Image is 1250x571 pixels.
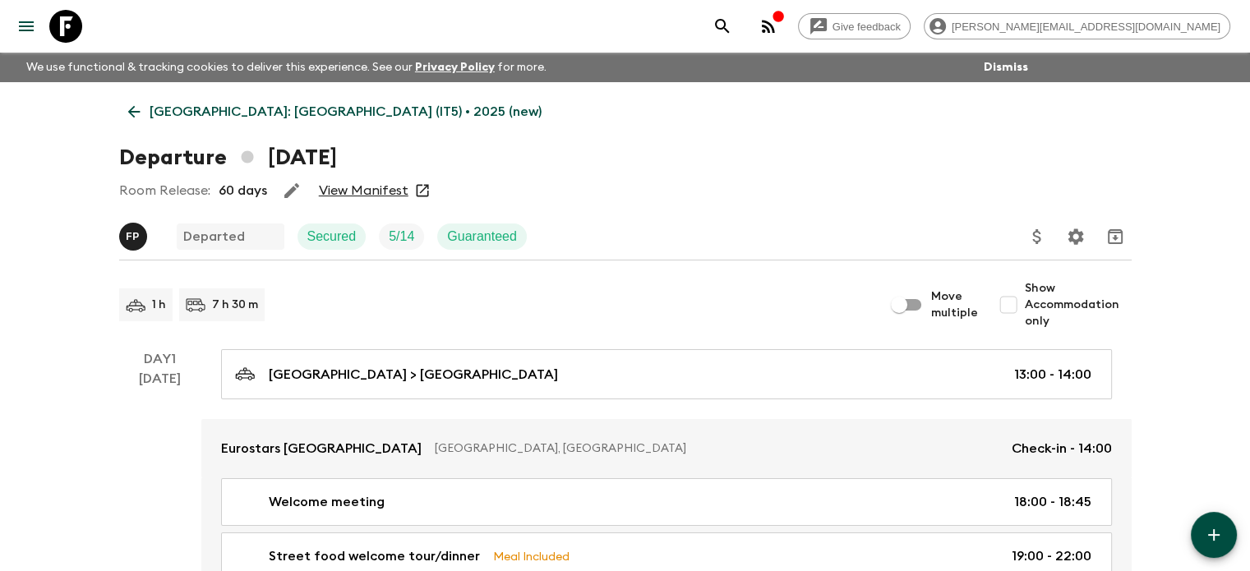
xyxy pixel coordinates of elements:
[201,419,1132,478] a: Eurostars [GEOGRAPHIC_DATA][GEOGRAPHIC_DATA], [GEOGRAPHIC_DATA]Check-in - 14:00
[1099,220,1132,253] button: Archive (Completed, Cancelled or Unsynced Departures only)
[980,56,1032,79] button: Dismiss
[152,297,166,313] p: 1 h
[319,182,408,199] a: View Manifest
[119,349,201,369] p: Day 1
[221,439,422,458] p: Eurostars [GEOGRAPHIC_DATA]
[221,349,1112,399] a: [GEOGRAPHIC_DATA] > [GEOGRAPHIC_DATA]13:00 - 14:00
[307,227,357,246] p: Secured
[1012,439,1112,458] p: Check-in - 14:00
[493,547,570,565] p: Meal Included
[1021,220,1054,253] button: Update Price, Early Bird Discount and Costs
[943,21,1229,33] span: [PERSON_NAME][EMAIL_ADDRESS][DOMAIN_NAME]
[119,181,210,200] p: Room Release:
[931,288,979,321] span: Move multiple
[219,181,267,200] p: 60 days
[389,227,414,246] p: 5 / 14
[379,223,424,250] div: Trip Fill
[447,227,517,246] p: Guaranteed
[1059,220,1092,253] button: Settings
[183,227,245,246] p: Departed
[298,223,367,250] div: Secured
[269,365,558,385] p: [GEOGRAPHIC_DATA] > [GEOGRAPHIC_DATA]
[1012,546,1091,566] p: 19:00 - 22:00
[119,141,337,174] h1: Departure [DATE]
[823,21,910,33] span: Give feedback
[1025,280,1132,329] span: Show Accommodation only
[10,10,43,43] button: menu
[269,546,480,566] p: Street food welcome tour/dinner
[706,10,739,43] button: search adventures
[435,440,999,457] p: [GEOGRAPHIC_DATA], [GEOGRAPHIC_DATA]
[212,297,258,313] p: 7 h 30 m
[1014,365,1091,385] p: 13:00 - 14:00
[924,13,1230,39] div: [PERSON_NAME][EMAIL_ADDRESS][DOMAIN_NAME]
[119,95,551,128] a: [GEOGRAPHIC_DATA]: [GEOGRAPHIC_DATA] (IT5) • 2025 (new)
[221,478,1112,526] a: Welcome meeting18:00 - 18:45
[798,13,911,39] a: Give feedback
[20,53,553,82] p: We use functional & tracking cookies to deliver this experience. See our for more.
[269,492,385,512] p: Welcome meeting
[1014,492,1091,512] p: 18:00 - 18:45
[119,228,150,241] span: Federico Poletti
[415,62,495,73] a: Privacy Policy
[150,102,542,122] p: [GEOGRAPHIC_DATA]: [GEOGRAPHIC_DATA] (IT5) • 2025 (new)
